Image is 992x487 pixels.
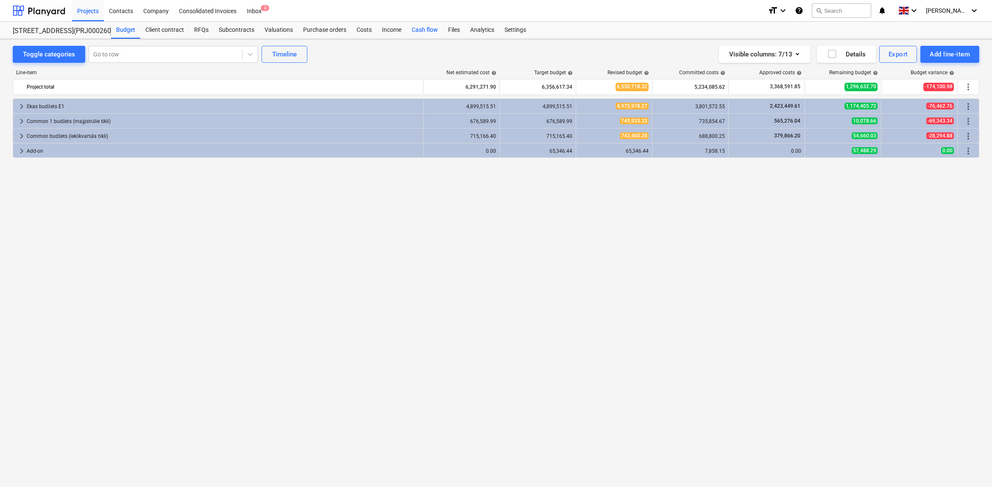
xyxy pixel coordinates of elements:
div: Project total [27,80,420,94]
div: 3,801,572.55 [656,104,725,109]
span: help [795,70,802,76]
div: 688,800.25 [656,133,725,139]
span: keyboard_arrow_right [17,146,27,156]
span: -76,462.76 [926,103,954,109]
div: Ēkas budžets E1 [27,100,420,113]
button: Search [812,3,871,18]
div: Approved costs [759,70,802,76]
span: help [566,70,573,76]
div: Line-item [13,70,424,76]
span: 10,078.66 [852,118,878,124]
a: Cash flow [407,22,443,39]
a: Income [377,22,407,39]
span: -28,294.88 [926,132,954,139]
span: 1,296,632.70 [844,83,878,91]
a: RFQs [189,22,214,39]
span: -174,100.98 [923,83,954,91]
i: keyboard_arrow_down [909,6,919,16]
div: Toggle categories [23,49,75,60]
i: format_size [768,6,778,16]
div: 715,165.40 [503,133,572,139]
span: keyboard_arrow_right [17,116,27,126]
a: Valuations [259,22,298,39]
span: 565,276.04 [773,118,801,124]
div: 676,589.99 [427,118,496,124]
div: 65,346.44 [503,148,572,154]
a: Settings [499,22,531,39]
div: Remaining budget [829,70,878,76]
div: 5,234,085.62 [656,80,725,94]
span: 1,174,405.72 [844,103,878,109]
span: More actions [963,146,973,156]
div: 7,858.15 [656,148,725,154]
span: 2,423,449.61 [769,103,801,109]
span: keyboard_arrow_right [17,101,27,112]
span: 0.00 [941,147,954,154]
i: notifications [878,6,886,16]
div: 0.00 [732,148,801,154]
div: Add-on [27,144,420,158]
span: 379,866.20 [773,133,801,139]
span: help [947,70,954,76]
div: 65,346.44 [580,148,649,154]
a: Subcontracts [214,22,259,39]
div: Net estimated cost [446,70,496,76]
iframe: Chat Widget [950,446,992,487]
span: -69,343.34 [926,118,954,124]
div: Common budžets (iekškvartāla tīkli) [27,129,420,143]
div: [STREET_ADDRESS](PRJ0002600) 2601946 [13,27,101,36]
i: keyboard_arrow_down [969,6,979,16]
span: help [490,70,496,76]
div: 735,854.67 [656,118,725,124]
a: Files [443,22,465,39]
div: 4,899,515.51 [427,104,496,109]
div: 715,166.40 [427,133,496,139]
span: More actions [963,131,973,141]
a: Client contract [140,22,189,39]
button: Export [879,46,917,63]
span: 745,933.33 [620,118,649,124]
span: 54,660.03 [852,132,878,139]
div: Export [889,49,908,60]
span: 4,975,978.27 [616,103,649,109]
a: Purchase orders [298,22,351,39]
div: Budget variance [911,70,954,76]
button: Visible columns:7/13 [719,46,810,63]
div: Add line-item [930,49,970,60]
div: Timeline [272,49,297,60]
div: 0.00 [427,148,496,154]
a: Costs [351,22,377,39]
span: More actions [963,116,973,126]
div: Committed costs [679,70,725,76]
div: 4,899,515.51 [503,104,572,109]
a: Budget [111,22,140,39]
div: Target budget [534,70,573,76]
div: Revised budget [607,70,649,76]
span: [PERSON_NAME][GEOGRAPHIC_DATA] [926,7,968,14]
span: More actions [963,101,973,112]
div: 676,589.99 [503,118,572,124]
span: help [642,70,649,76]
span: 743,460.28 [620,132,649,139]
span: 3,368,591.85 [769,83,801,90]
button: Toggle categories [13,46,85,63]
span: 6,530,718.32 [616,83,649,91]
span: More actions [963,82,973,92]
span: 57,488.29 [852,147,878,154]
button: Timeline [262,46,307,63]
a: Analytics [465,22,499,39]
span: keyboard_arrow_right [17,131,27,141]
